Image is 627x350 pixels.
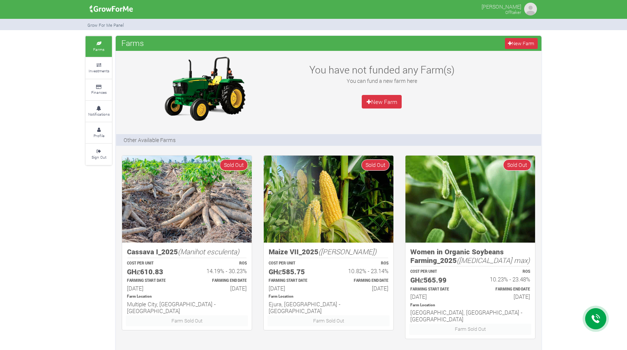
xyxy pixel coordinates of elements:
h5: GHȼ610.83 [127,267,180,276]
h5: Women in Organic Soybeans Farming_2025 [410,248,530,264]
a: Sign Out [86,144,112,165]
small: Finances [91,90,107,95]
img: growforme image [405,156,535,243]
h6: Ejura, [GEOGRAPHIC_DATA] - [GEOGRAPHIC_DATA] [269,301,388,314]
h3: You have not funded any Farm(s) [300,64,463,76]
p: Estimated Farming End Date [335,278,388,284]
p: Estimated Farming Start Date [410,287,463,292]
small: Profile [93,133,104,138]
h6: [DATE] [269,285,322,292]
h6: Multiple City, [GEOGRAPHIC_DATA] - [GEOGRAPHIC_DATA] [127,301,247,314]
h5: Maize VII_2025 [269,248,388,256]
h5: GHȼ585.75 [269,267,322,276]
h6: [DATE] [127,285,180,292]
p: COST PER UNIT [410,269,463,275]
p: You can fund a new farm here [300,77,463,85]
p: Estimated Farming End Date [477,287,530,292]
i: ([PERSON_NAME]) [318,247,376,256]
span: Farms [119,35,146,50]
a: Investments [86,58,112,78]
a: Notifications [86,101,112,122]
p: Location of Farm [410,303,530,308]
h6: 14.19% - 30.23% [194,267,247,274]
a: Profile [86,122,112,143]
img: growforme image [87,2,136,17]
p: Other Available Farms [124,136,176,144]
p: COST PER UNIT [127,261,180,266]
h6: [DATE] [410,293,463,300]
small: Notifications [88,112,110,117]
small: Farms [93,47,104,52]
p: ROS [194,261,247,266]
h6: [DATE] [477,293,530,300]
p: Location of Farm [127,294,247,300]
i: (Manihot esculenta) [178,247,239,256]
img: growforme image [523,2,538,17]
i: ([MEDICAL_DATA] max) [457,255,530,265]
a: New Farm [505,38,538,49]
p: Estimated Farming End Date [194,278,247,284]
small: Grow For Me Panel [87,22,124,28]
h5: Cassava I_2025 [127,248,247,256]
span: Sold Out [220,159,248,170]
h6: [DATE] [194,285,247,292]
img: growforme image [264,156,393,243]
a: New Farm [362,95,402,109]
p: Estimated Farming Start Date [127,278,180,284]
small: Offtaker [505,9,521,15]
a: Finances [86,79,112,100]
img: growforme image [158,55,252,122]
p: COST PER UNIT [269,261,322,266]
h5: GHȼ565.99 [410,276,463,284]
p: Estimated Farming Start Date [269,278,322,284]
p: [PERSON_NAME] [482,2,521,11]
small: Sign Out [92,154,106,160]
span: Sold Out [503,159,531,170]
p: ROS [477,269,530,275]
h6: 10.82% - 23.14% [335,267,388,274]
h6: [GEOGRAPHIC_DATA], [GEOGRAPHIC_DATA] - [GEOGRAPHIC_DATA] [410,309,530,322]
span: Sold Out [361,159,390,170]
p: ROS [335,261,388,266]
p: Location of Farm [269,294,388,300]
a: Farms [86,36,112,57]
h6: [DATE] [335,285,388,292]
small: Investments [89,68,109,73]
h6: 10.23% - 23.48% [477,276,530,283]
img: growforme image [122,156,252,243]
